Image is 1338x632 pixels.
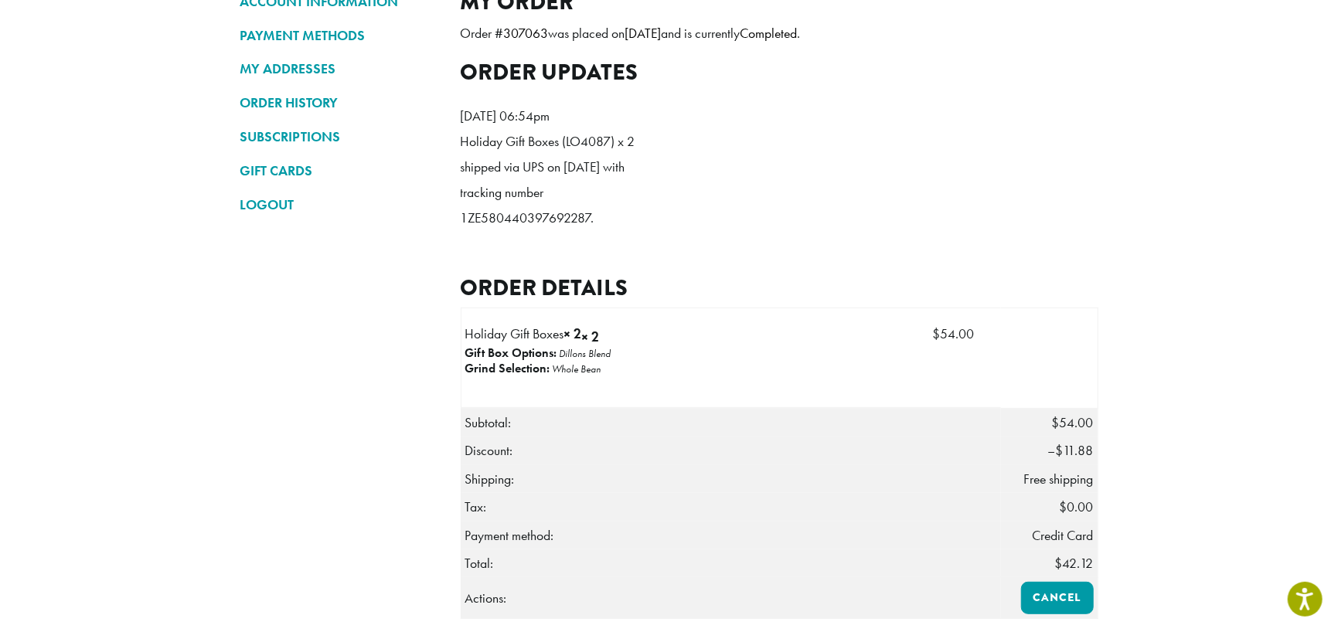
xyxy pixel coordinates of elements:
p: Holiday Gift Boxes (LO4087) x 2 shipped via UPS on [DATE] with tracking number 1ZE580440397692287. [461,129,638,231]
a: ORDER HISTORY [240,90,437,116]
mark: [DATE] [625,25,662,42]
th: Tax: [461,493,1001,521]
strong: × 2 [582,327,666,347]
th: Total: [461,549,1001,578]
strong: × 2 [564,325,582,342]
strong: Grind Selection: [465,360,550,376]
span: 42.12 [1055,555,1094,572]
span: 0.00 [1060,498,1094,515]
th: Subtotal: [461,409,1001,437]
a: PAYMENT METHODS [240,22,437,49]
p: Order # was placed on and is currently . [461,21,1098,46]
th: Shipping: [461,465,1001,493]
td: – [1001,437,1098,464]
th: Discount: [461,437,1001,464]
a: MY ADDRESSES [240,56,437,82]
a: Cancel order 307063 [1021,582,1094,614]
th: Actions: [461,578,1001,619]
p: Whole Bean [553,362,601,375]
td: Free shipping [1001,465,1098,493]
strong: Gift Box Options: [465,345,557,361]
th: Payment method: [461,522,1001,549]
span: $ [1055,555,1063,572]
span: $ [1060,498,1067,515]
a: GIFT CARDS [240,158,437,184]
mark: Completed [740,25,798,42]
p: Dillons Blend [560,347,611,360]
a: SUBSCRIPTIONS [240,124,437,150]
span: $ [932,325,940,342]
h2: Order details [461,274,1098,301]
td: Credit Card [1001,522,1098,549]
a: LOGOUT [240,192,437,218]
p: [DATE] 06:54pm [461,104,638,129]
bdi: 54.00 [932,325,974,342]
span: $ [1052,414,1060,431]
span: 54.00 [1052,414,1094,431]
h2: Order updates [461,59,1098,86]
span: Holiday Gift Boxes [465,324,582,347]
mark: 307063 [504,25,549,42]
span: 11.88 [1056,442,1094,459]
span: $ [1056,442,1064,459]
